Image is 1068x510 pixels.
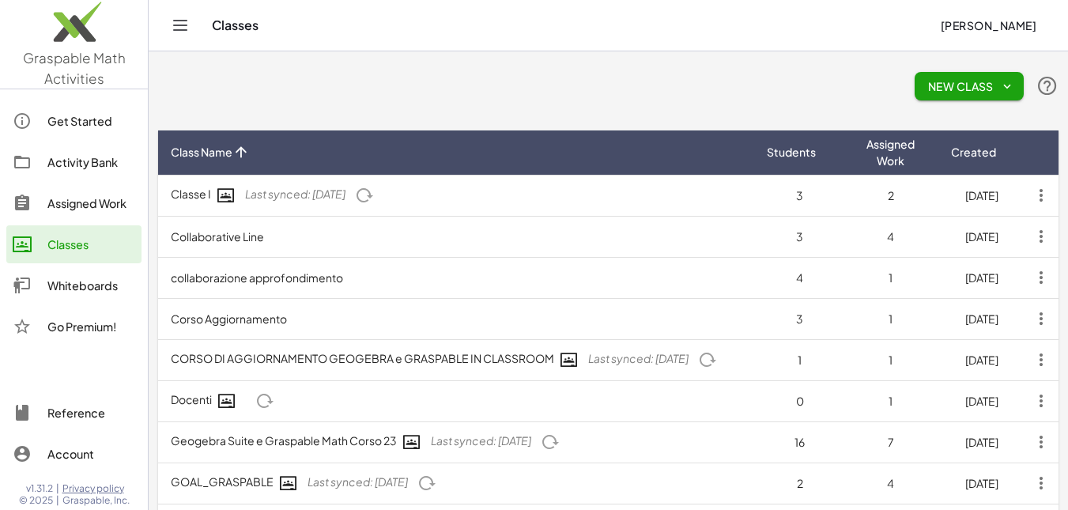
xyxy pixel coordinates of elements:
td: 3 [754,175,845,216]
td: GOAL_GRASPABLE [158,463,754,504]
span: 2 [888,188,894,202]
span: 4 [887,229,894,244]
span: New Class [927,79,1011,93]
td: [DATE] [936,421,1027,463]
span: [PERSON_NAME] [940,18,1036,32]
span: 1 [889,394,893,408]
a: Classes [6,225,142,263]
div: Go Premium! [47,317,135,336]
span: © 2025 [19,494,53,507]
span: 7 [888,435,894,449]
span: Last synced: [DATE] [431,433,531,448]
td: [DATE] [936,463,1027,504]
span: Last synced: [DATE] [588,351,689,365]
td: Corso Aggiornamento [158,298,754,339]
span: 4 [887,476,894,490]
span: Graspable, Inc. [62,494,130,507]
a: Activity Bank [6,143,142,181]
span: Class Name [171,144,232,161]
span: Students [767,144,816,161]
td: [DATE] [936,298,1027,339]
span: | [56,494,59,507]
a: Get Started [6,102,142,140]
td: collaborazione approfondimento [158,257,754,298]
td: Docenti [158,380,754,421]
td: 3 [754,298,845,339]
a: Reference [6,394,142,432]
td: [DATE] [936,380,1027,421]
td: 0 [754,380,845,421]
span: 1 [889,353,893,367]
button: [PERSON_NAME] [927,11,1049,40]
span: Assigned Work [858,136,923,169]
div: Activity Bank [47,153,135,172]
div: Assigned Work [47,194,135,213]
td: 3 [754,216,845,257]
td: Geogebra Suite e Graspable Math Corso 23 [158,421,754,463]
td: 1 [754,339,845,380]
span: v1.31.2 [26,482,53,495]
button: New Class [915,72,1024,100]
td: CORSO DI AGGIORNAMENTO GEOGEBRA e GRASPABLE IN CLASSROOM [158,339,754,380]
span: Graspable Math Activities [23,49,126,87]
a: Privacy policy [62,482,130,495]
div: Get Started [47,111,135,130]
td: Collaborative Line [158,216,754,257]
div: Reference [47,403,135,422]
div: Classes [47,235,135,254]
span: 1 [889,270,893,285]
div: Account [47,444,135,463]
td: 4 [754,257,845,298]
td: [DATE] [936,257,1027,298]
td: 16 [754,421,845,463]
span: Created [951,144,996,161]
td: Classe I [158,175,754,216]
a: Whiteboards [6,266,142,304]
a: Assigned Work [6,184,142,222]
a: Account [6,435,142,473]
span: | [56,482,59,495]
span: 1 [889,312,893,326]
td: [DATE] [936,339,1027,380]
td: [DATE] [936,216,1027,257]
td: 2 [754,463,845,504]
span: Last synced: [DATE] [308,474,408,489]
span: Last synced: [DATE] [245,187,345,201]
button: Toggle navigation [168,13,193,38]
td: [DATE] [936,175,1027,216]
div: Whiteboards [47,276,135,295]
